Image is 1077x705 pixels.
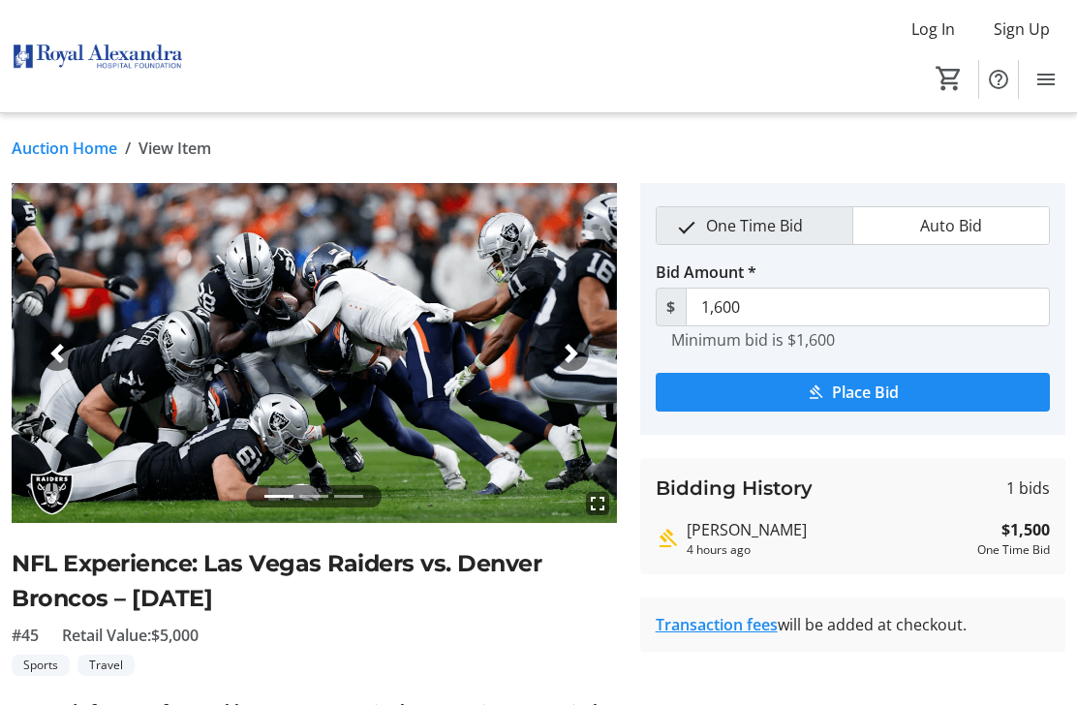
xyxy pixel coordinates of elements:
[978,14,1065,45] button: Sign Up
[12,183,617,523] img: Image
[12,655,70,676] tr-label-badge: Sports
[656,373,1050,412] button: Place Bid
[911,17,955,41] span: Log In
[656,261,756,284] label: Bid Amount *
[12,8,184,105] img: Royal Alexandra Hospital Foundation's Logo
[12,546,617,615] h2: NFL Experience: Las Vegas Raiders vs. Denver Broncos – [DATE]
[656,613,1050,636] div: will be added at checkout.
[671,330,835,350] tr-hint: Minimum bid is $1,600
[908,207,994,244] span: Auto Bid
[979,60,1018,99] button: Help
[977,541,1050,559] div: One Time Bid
[1006,476,1050,500] span: 1 bids
[125,137,131,160] span: /
[994,17,1050,41] span: Sign Up
[656,614,778,635] a: Transaction fees
[62,624,199,647] span: Retail Value: $5,000
[932,61,967,96] button: Cart
[694,207,815,244] span: One Time Bid
[832,381,899,404] span: Place Bid
[138,137,211,160] span: View Item
[586,492,609,515] mat-icon: fullscreen
[1027,60,1065,99] button: Menu
[656,527,679,550] mat-icon: Highest bid
[687,518,969,541] div: [PERSON_NAME]
[656,288,687,326] span: $
[1001,518,1050,541] strong: $1,500
[896,14,970,45] button: Log In
[12,137,117,160] a: Auction Home
[656,474,813,503] h3: Bidding History
[77,655,135,676] tr-label-badge: Travel
[12,624,39,647] span: #45
[687,541,969,559] div: 4 hours ago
